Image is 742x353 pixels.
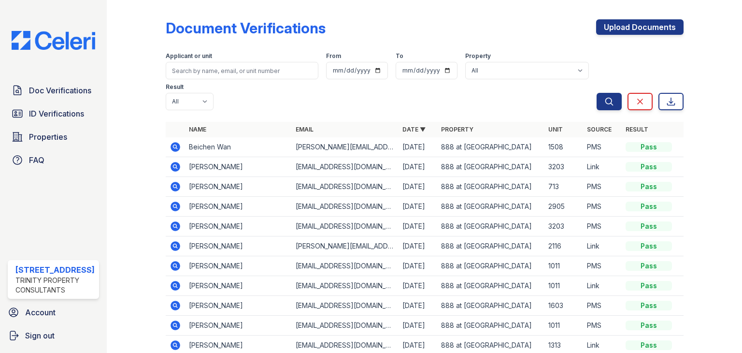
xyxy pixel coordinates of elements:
td: Beichen Wan [185,137,292,157]
div: [STREET_ADDRESS] [15,264,95,276]
td: [EMAIL_ADDRESS][DOMAIN_NAME] [292,157,399,177]
td: [DATE] [399,316,437,336]
td: [PERSON_NAME] [185,316,292,336]
td: 888 at [GEOGRAPHIC_DATA] [437,236,544,256]
td: 888 at [GEOGRAPHIC_DATA] [437,137,544,157]
div: Pass [626,142,672,152]
a: Upload Documents [596,19,684,35]
td: [PERSON_NAME][EMAIL_ADDRESS][DOMAIN_NAME] [292,137,399,157]
td: Link [583,157,622,177]
div: Pass [626,261,672,271]
label: Applicant or unit [166,52,212,60]
td: 1011 [544,316,583,336]
td: Link [583,276,622,296]
span: Properties [29,131,67,143]
a: Date ▼ [402,126,426,133]
td: [EMAIL_ADDRESS][DOMAIN_NAME] [292,296,399,316]
span: Account [25,307,56,318]
td: PMS [583,296,622,316]
div: Pass [626,221,672,231]
td: PMS [583,316,622,336]
a: Result [626,126,648,133]
td: [PERSON_NAME] [185,177,292,197]
td: [DATE] [399,256,437,276]
a: Doc Verifications [8,81,99,100]
div: Pass [626,241,672,251]
div: Trinity Property Consultants [15,276,95,295]
td: [PERSON_NAME] [185,256,292,276]
td: [DATE] [399,296,437,316]
td: 888 at [GEOGRAPHIC_DATA] [437,157,544,177]
td: PMS [583,137,622,157]
div: Pass [626,281,672,291]
td: [EMAIL_ADDRESS][DOMAIN_NAME] [292,276,399,296]
td: [PERSON_NAME] [185,236,292,256]
td: PMS [583,217,622,236]
a: Source [587,126,612,133]
td: [DATE] [399,217,437,236]
label: To [396,52,403,60]
td: [EMAIL_ADDRESS][DOMAIN_NAME] [292,316,399,336]
span: Doc Verifications [29,85,91,96]
td: [DATE] [399,236,437,256]
td: PMS [583,177,622,197]
td: 888 at [GEOGRAPHIC_DATA] [437,177,544,197]
td: 1508 [544,137,583,157]
div: Pass [626,182,672,191]
td: 1011 [544,256,583,276]
label: Result [166,83,184,91]
a: Email [296,126,314,133]
td: Link [583,236,622,256]
div: Pass [626,162,672,172]
span: ID Verifications [29,108,84,119]
label: From [326,52,341,60]
td: [PERSON_NAME][EMAIL_ADDRESS][DOMAIN_NAME] [292,236,399,256]
td: [EMAIL_ADDRESS][DOMAIN_NAME] [292,197,399,217]
td: 888 at [GEOGRAPHIC_DATA] [437,316,544,336]
td: [DATE] [399,197,437,217]
td: [PERSON_NAME] [185,296,292,316]
td: [EMAIL_ADDRESS][DOMAIN_NAME] [292,256,399,276]
div: Pass [626,202,672,211]
td: 1011 [544,276,583,296]
td: PMS [583,197,622,217]
div: Document Verifications [166,19,326,37]
div: Pass [626,301,672,310]
td: [PERSON_NAME] [185,157,292,177]
a: Property [441,126,473,133]
div: Pass [626,340,672,350]
td: 888 at [GEOGRAPHIC_DATA] [437,256,544,276]
a: Unit [548,126,563,133]
td: 888 at [GEOGRAPHIC_DATA] [437,296,544,316]
td: PMS [583,256,622,276]
td: [PERSON_NAME] [185,217,292,236]
img: CE_Logo_Blue-a8612792a0a2168367f1c8372b55b34899dd931a85d93a1a3d3e32e68fde9ad4.png [4,31,103,50]
td: [PERSON_NAME] [185,276,292,296]
td: [PERSON_NAME] [185,197,292,217]
a: Name [189,126,206,133]
td: 3203 [544,217,583,236]
a: Properties [8,127,99,147]
td: 888 at [GEOGRAPHIC_DATA] [437,276,544,296]
td: 888 at [GEOGRAPHIC_DATA] [437,197,544,217]
a: FAQ [8,150,99,170]
span: Sign out [25,330,55,341]
td: [EMAIL_ADDRESS][DOMAIN_NAME] [292,177,399,197]
td: [DATE] [399,177,437,197]
td: [DATE] [399,157,437,177]
td: [EMAIL_ADDRESS][DOMAIN_NAME] [292,217,399,236]
input: Search by name, email, or unit number [166,62,318,79]
td: 2116 [544,236,583,256]
td: 2905 [544,197,583,217]
td: 888 at [GEOGRAPHIC_DATA] [437,217,544,236]
a: ID Verifications [8,104,99,123]
td: [DATE] [399,137,437,157]
td: [DATE] [399,276,437,296]
div: Pass [626,321,672,330]
label: Property [465,52,491,60]
span: FAQ [29,154,44,166]
a: Sign out [4,326,103,345]
a: Account [4,303,103,322]
td: 1603 [544,296,583,316]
